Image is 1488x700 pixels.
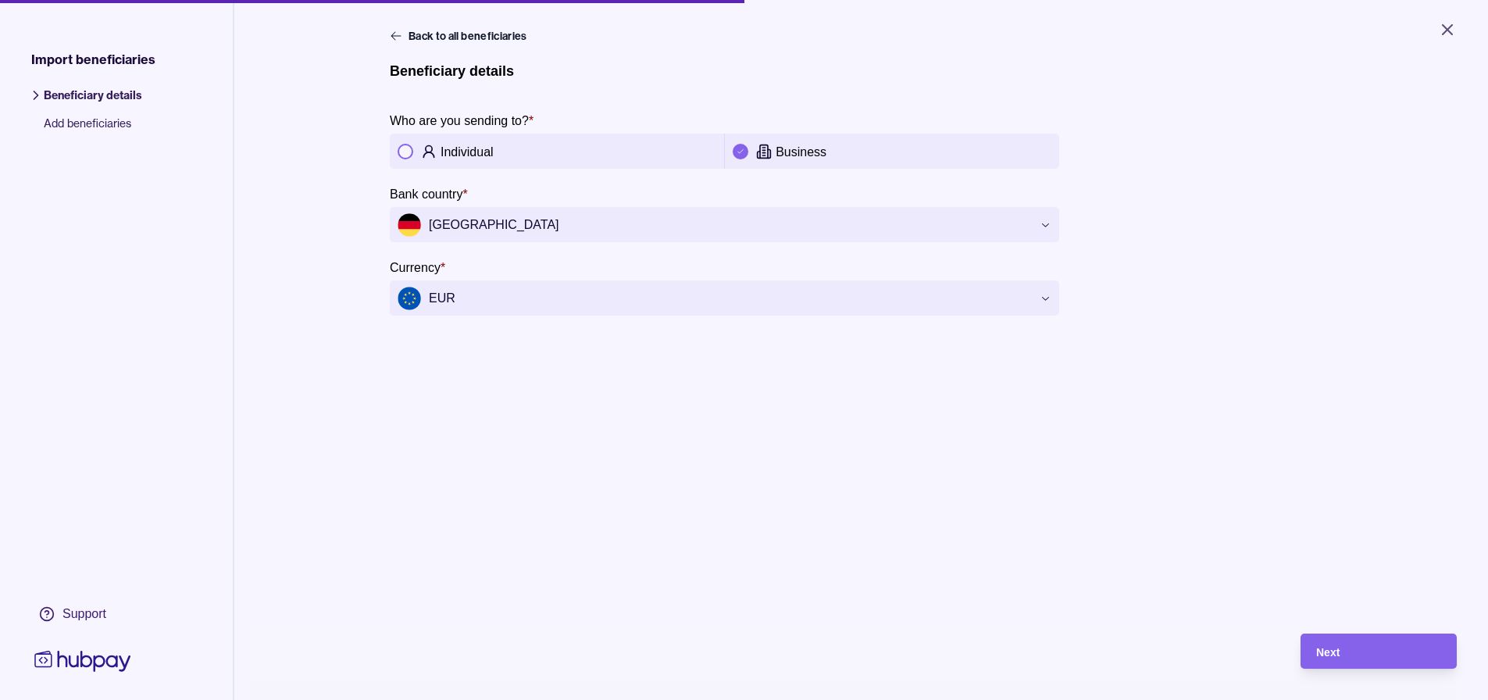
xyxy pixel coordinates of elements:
[62,605,106,623] div: Support
[1316,646,1340,659] span: Next
[390,111,533,130] label: Who are you sending to?
[44,116,142,144] span: Add beneficiaries
[776,145,826,159] p: Business
[31,598,134,630] a: Support
[44,87,142,116] span: Beneficiary details
[390,187,462,201] p: Bank country
[441,145,494,159] p: Individual
[1419,12,1476,47] button: Close
[390,258,445,277] label: Currency
[1301,634,1457,669] button: Next
[390,184,468,203] label: Bank country
[390,114,529,127] p: Who are you sending to?
[31,50,155,69] span: Import beneficiaries
[390,261,441,274] p: Currency
[390,28,530,62] button: Back to all beneficiaries
[390,62,514,80] h1: Beneficiary details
